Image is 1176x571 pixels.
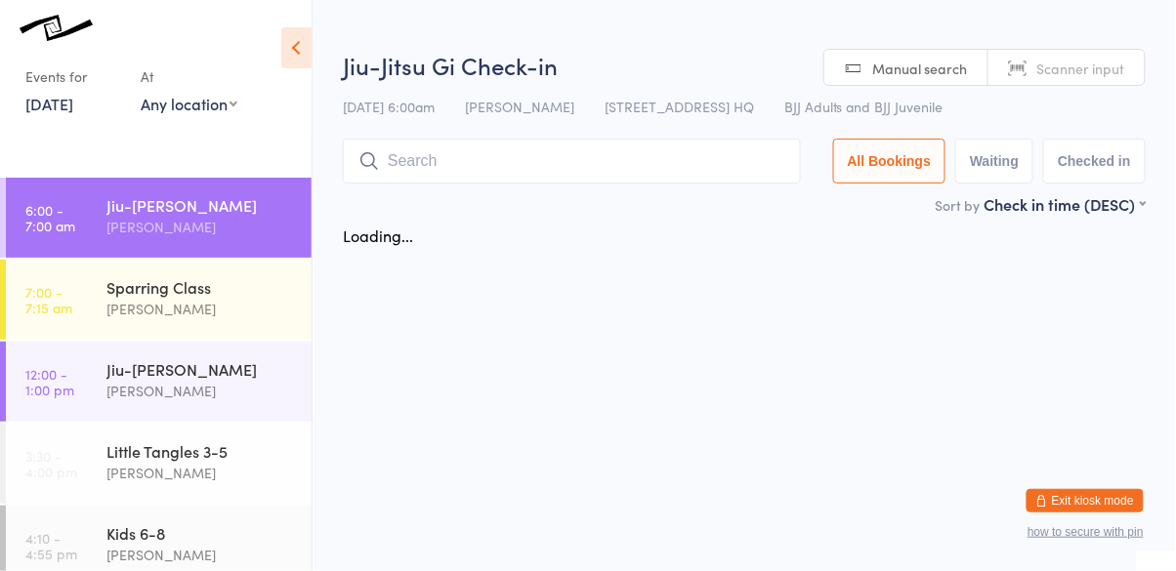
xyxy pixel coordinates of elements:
button: Checked in [1043,139,1146,184]
label: Sort by [936,195,981,215]
div: [PERSON_NAME] [106,544,295,566]
span: Scanner input [1037,59,1125,78]
div: At [141,61,237,93]
div: [PERSON_NAME] [106,380,295,402]
h2: Jiu-Jitsu Gi Check-in [343,49,1146,81]
div: [PERSON_NAME] [106,216,295,238]
a: 6:00 -7:00 amJiu-[PERSON_NAME][PERSON_NAME] [6,178,312,258]
div: [PERSON_NAME] [106,462,295,484]
button: how to secure with pin [1028,525,1144,539]
div: Events for [25,61,121,93]
div: Sparring Class [106,276,295,298]
span: [STREET_ADDRESS] HQ [605,97,754,116]
div: Jiu-[PERSON_NAME] [106,358,295,380]
input: Search [343,139,801,184]
button: All Bookings [833,139,946,184]
img: Knots Jiu-Jitsu [20,15,93,41]
span: [DATE] 6:00am [343,97,435,116]
a: 12:00 -1:00 pmJiu-[PERSON_NAME][PERSON_NAME] [6,342,312,422]
span: [PERSON_NAME] [465,97,574,116]
span: BJJ Adults and BJJ Juvenile [784,97,944,116]
div: Loading... [343,224,413,246]
button: Waiting [955,139,1033,184]
div: Any location [141,93,237,114]
div: Kids 6-8 [106,522,295,544]
div: Jiu-[PERSON_NAME] [106,194,295,216]
a: [DATE] [25,93,73,114]
time: 3:30 - 4:00 pm [25,448,77,479]
time: 7:00 - 7:15 am [25,284,72,315]
a: 3:30 -4:00 pmLittle Tangles 3-5[PERSON_NAME] [6,424,312,504]
a: 7:00 -7:15 amSparring Class[PERSON_NAME] [6,260,312,340]
time: 6:00 - 7:00 am [25,202,75,233]
button: Exit kiosk mode [1027,489,1144,512]
div: Check in time (DESC) [985,193,1146,215]
span: Manual search [873,59,968,78]
div: Little Tangles 3-5 [106,440,295,462]
time: 4:10 - 4:55 pm [25,530,77,561]
div: [PERSON_NAME] [106,298,295,320]
time: 12:00 - 1:00 pm [25,366,74,397]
